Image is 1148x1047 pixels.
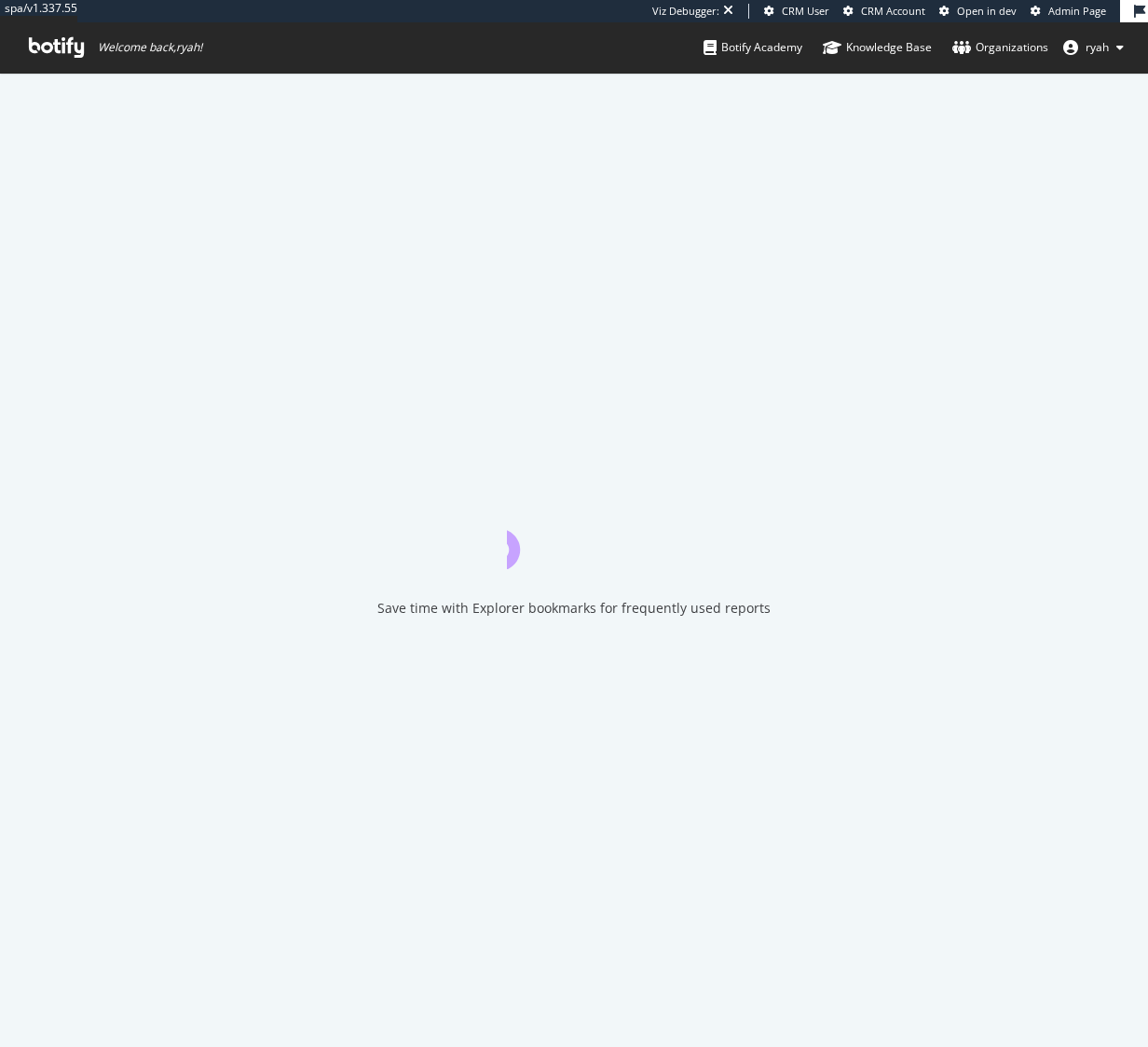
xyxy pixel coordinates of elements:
span: Welcome back, ryah ! [98,40,202,55]
button: ryah [1048,33,1139,62]
a: CRM Account [843,4,925,19]
a: Organizations [952,22,1048,73]
span: CRM User [782,4,829,18]
div: Knowledge Base [823,38,932,57]
div: animation [507,502,641,569]
div: Save time with Explorer bookmarks for frequently used reports [377,599,771,618]
a: Botify Academy [704,22,802,73]
span: CRM Account [861,4,925,18]
a: Open in dev [939,4,1017,19]
div: Organizations [952,38,1048,57]
a: Admin Page [1031,4,1106,19]
a: CRM User [764,4,829,19]
span: Admin Page [1048,4,1106,18]
div: Viz Debugger: [652,4,719,19]
span: ryah [1086,39,1109,55]
span: Open in dev [957,4,1017,18]
div: Botify Academy [704,38,802,57]
a: Knowledge Base [823,22,932,73]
